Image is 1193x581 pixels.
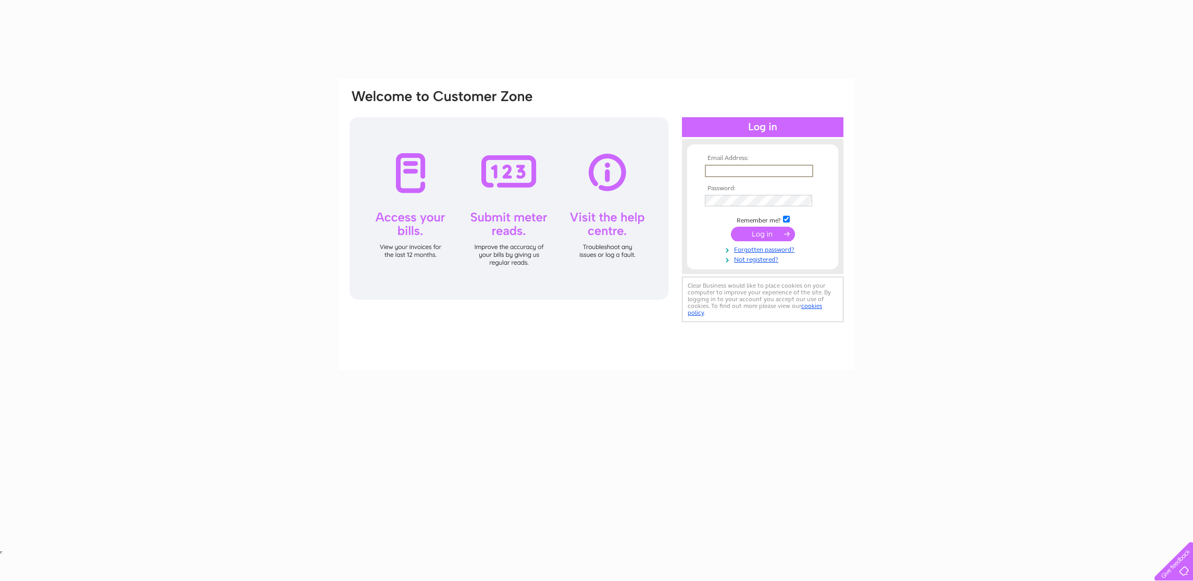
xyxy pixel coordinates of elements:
[688,302,822,316] a: cookies policy
[702,185,823,192] th: Password:
[705,254,823,264] a: Not registered?
[705,244,823,254] a: Forgotten password?
[731,227,795,241] input: Submit
[682,277,843,322] div: Clear Business would like to place cookies on your computer to improve your experience of the sit...
[702,214,823,225] td: Remember me?
[702,155,823,162] th: Email Address:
